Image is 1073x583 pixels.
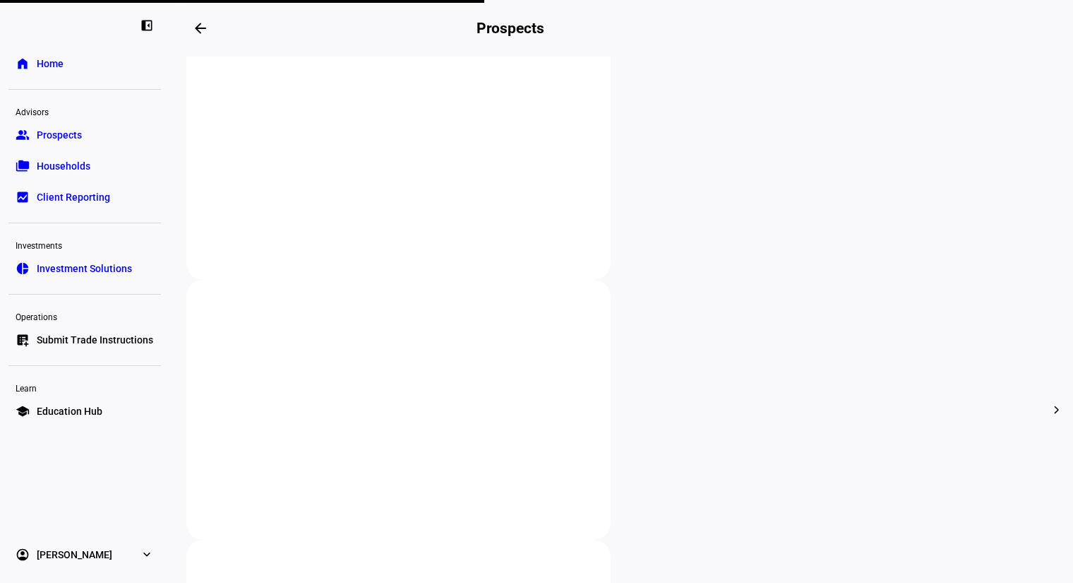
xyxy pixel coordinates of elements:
span: Prospects [37,128,82,142]
eth-mat-symbol: bid_landscape [16,190,30,204]
div: Learn [8,377,161,397]
a: bid_landscapeClient Reporting [8,183,161,211]
mat-icon: arrow_backwards [192,20,209,37]
span: Education Hub [37,404,102,418]
eth-mat-symbol: account_circle [16,548,30,562]
a: groupProspects [8,121,161,149]
div: Investments [8,235,161,254]
eth-mat-symbol: school [16,404,30,418]
eth-mat-symbol: folder_copy [16,159,30,173]
eth-mat-symbol: expand_more [140,548,154,562]
eth-mat-symbol: left_panel_close [140,18,154,33]
h2: Prospects [476,20,544,37]
eth-mat-symbol: group [16,128,30,142]
span: Home [37,57,64,71]
span: Households [37,159,90,173]
span: Submit Trade Instructions [37,333,153,347]
a: homeHome [8,49,161,78]
div: Advisors [8,101,161,121]
mat-icon: chevron_right [1048,401,1065,418]
span: Investment Solutions [37,261,132,276]
eth-mat-symbol: pie_chart [16,261,30,276]
a: pie_chartInvestment Solutions [8,254,161,283]
eth-mat-symbol: home [16,57,30,71]
span: Client Reporting [37,190,110,204]
a: folder_copyHouseholds [8,152,161,180]
eth-mat-symbol: list_alt_add [16,333,30,347]
span: [PERSON_NAME] [37,548,112,562]
div: Operations [8,306,161,326]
